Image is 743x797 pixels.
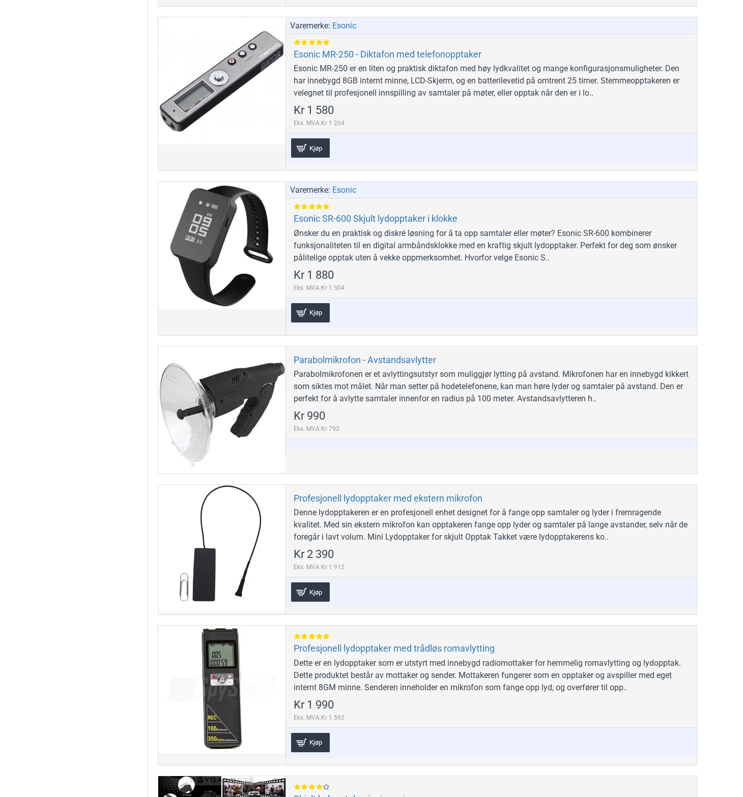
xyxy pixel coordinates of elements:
[294,105,334,116] span: Kr 1 580
[294,657,689,694] div: Dette er en lydopptaker som er utstyrt med innebygd radiomottaker for hemmelig romavlytting og ly...
[307,309,325,316] span: Kjøp
[332,20,356,32] a: Esonic
[294,507,689,543] div: Denne lydopptakeren er en profesjonell enhet designet for å fange opp samtaler og lyder i fremrag...
[294,283,345,292] span: Eks. MVA:Kr 1 504
[158,485,285,612] a: Profesjonell lydopptaker med ekstern mikrofon Profesjonell lydopptaker med ekstern mikrofon
[294,213,458,224] a: Esonic SR-600 Skjult lydopptaker i klokke
[294,119,345,128] span: Eks. MVA:Kr 1 264
[294,563,345,572] span: Eks. MVA:Kr 1 912
[294,227,689,264] div: Ønsker du en praktisk og diskré løsning for å ta opp samtaler eller møter? Esonic SR-600 kombiner...
[294,270,334,281] span: Kr 1 880
[158,346,285,474] a: Parabolmikrofon - Avstandsavlytter Parabolmikrofon - Avstandsavlytter
[332,184,356,196] a: Esonic
[294,492,482,504] a: Profesjonell lydopptaker med ekstern mikrofon
[294,410,325,422] span: Kr 990
[294,354,436,366] a: Parabolmikrofon - Avstandsavlytter
[294,713,345,722] span: Eks. MVA:Kr 1 592
[294,48,481,60] a: Esonic MR-250 - Diktafon med telefonopptaker
[307,589,325,596] span: Kjøp
[294,642,495,654] a: Profesjonell lydopptaker med trådløs romavlytting
[307,145,325,152] span: Kjøp
[294,424,339,433] span: Eks. MVA:Kr 792
[158,626,285,753] a: Profesjonell lydopptaker med trådløs romavlytting Profesjonell lydopptaker med trådløs romavlytting
[307,739,325,746] span: Kjøp
[294,699,334,711] span: Kr 1 990
[290,20,330,32] span: Varemerke:
[290,184,330,196] span: Varemerke:
[294,549,334,560] span: Kr 2 390
[294,63,689,99] div: Esonic MR-250 er en liten og praktisk diktafon med høy lydkvalitet og mange konfigurasjonsmulighe...
[158,182,285,309] a: Esonic SR-600 Skjult lydopptaker i klokke Esonic SR-600 Skjult lydopptaker i klokke
[158,17,285,144] a: Esonic MR-250 - Diktafon med telefonopptaker Esonic MR-250 - Diktafon med telefonopptaker
[294,368,689,405] div: Parabolmikrofonen er et avlyttingsutstyr som muliggjør lytting på avstand. Mikrofonen har en inne...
